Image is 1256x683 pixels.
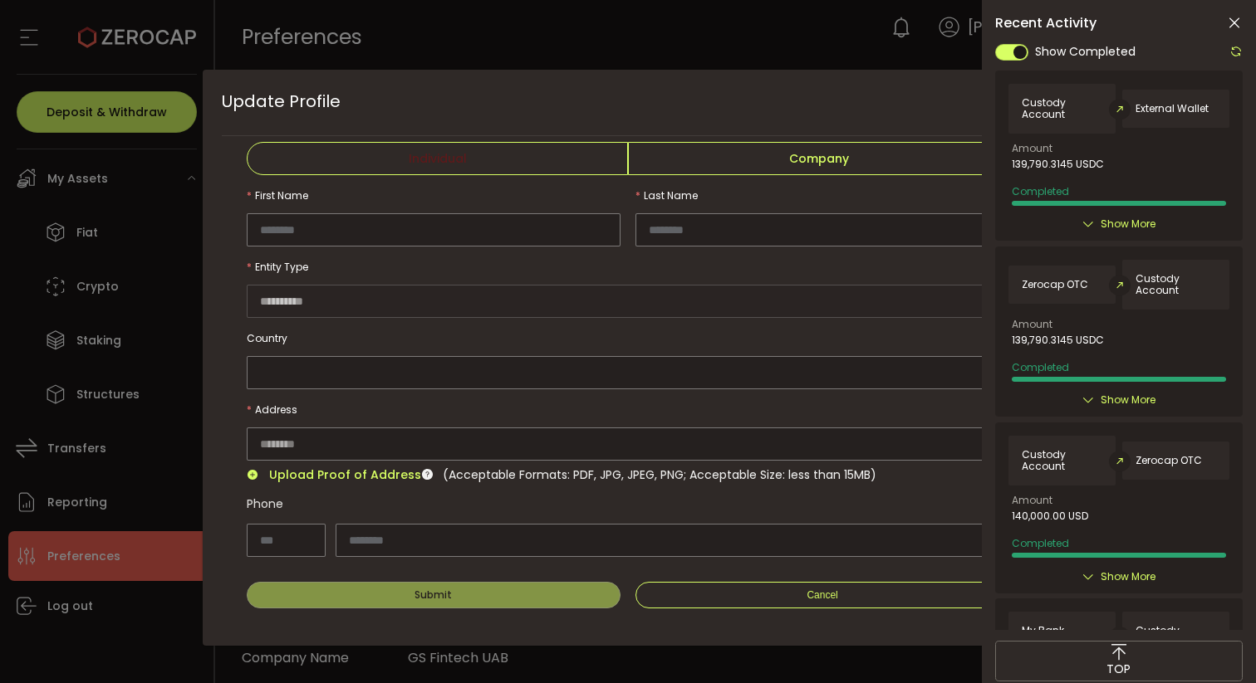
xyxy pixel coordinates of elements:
[807,589,837,601] span: Cancel
[247,487,1009,520] div: Phone
[269,466,421,483] span: Upload Proof of Address
[635,582,1009,608] button: Cancel
[203,70,1053,645] div: Update Profile
[247,469,421,481] button: Upload Proof of Address
[247,582,621,608] button: Submit
[247,142,628,175] span: Individual
[443,465,876,485] div: (Acceptable Formats: PDF, JPG, JPEG, PNG; Acceptable Size: less than 15MB)
[628,142,1009,175] span: Company
[415,588,452,602] span: Submit
[222,90,341,113] span: Update Profile
[884,27,1256,683] iframe: Chat Widget
[995,17,1097,30] span: Recent Activity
